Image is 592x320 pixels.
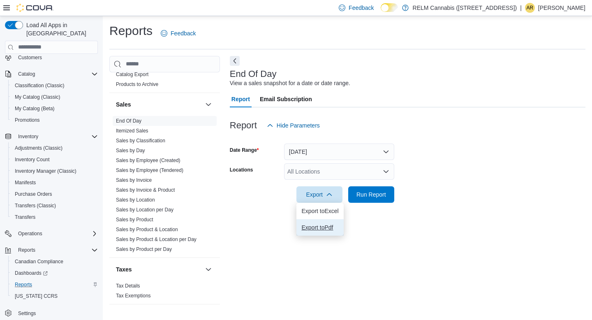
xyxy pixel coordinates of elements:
a: Sales by Invoice & Product [116,187,175,193]
span: Operations [15,229,98,239]
button: Taxes [203,264,213,274]
span: Adjustments (Classic) [15,145,62,151]
a: Sales by Classification [116,138,165,144]
button: Catalog [2,68,101,80]
span: Sales by Product [116,216,153,223]
button: Taxes [116,265,202,274]
span: Settings [15,308,98,318]
span: Sales by Invoice [116,177,152,183]
button: Next [230,56,240,66]
span: Reports [15,281,32,288]
a: Sales by Location [116,197,155,203]
span: Catalog [15,69,98,79]
button: Promotions [8,114,101,126]
a: End Of Day [116,118,141,124]
button: Settings [2,307,101,319]
span: Sales by Product & Location per Day [116,236,197,243]
button: Export [296,186,342,203]
span: Manifests [12,178,98,188]
a: Adjustments (Classic) [12,143,66,153]
a: Sales by Employee (Created) [116,158,180,163]
p: [PERSON_NAME] [538,3,585,13]
a: Sales by Product & Location per Day [116,237,197,242]
a: Sales by Product & Location [116,227,178,232]
a: My Catalog (Beta) [12,104,58,114]
button: Catalog [15,69,38,79]
span: Classification (Classic) [12,81,98,90]
span: Inventory [18,133,38,140]
button: Reports [2,244,101,256]
button: Export toPdf [296,219,343,236]
span: Purchase Orders [15,191,52,197]
button: Classification (Classic) [8,80,101,91]
a: My Catalog (Classic) [12,92,64,102]
label: Date Range [230,147,259,153]
button: Inventory [15,132,42,141]
a: Inventory Count [12,155,53,165]
button: My Catalog (Classic) [8,91,101,103]
button: Purchase Orders [8,188,101,200]
h3: Taxes [116,265,132,274]
span: Operations [18,230,42,237]
a: [US_STATE] CCRS [12,291,61,301]
a: Itemized Sales [116,128,148,134]
h3: Report [230,121,257,130]
a: Canadian Compliance [12,257,67,267]
a: Customers [15,53,45,63]
input: Dark Mode [381,3,398,12]
span: Sales by Location per Day [116,206,173,213]
span: Hide Parameters [277,121,320,130]
p: | [520,3,522,13]
a: Promotions [12,115,43,125]
button: Transfers [8,211,101,223]
p: RELM Cannabis ([STREET_ADDRESS]) [413,3,517,13]
button: Export toExcel [296,203,343,219]
span: Sales by Day [116,147,145,154]
span: My Catalog (Classic) [15,94,60,100]
a: Sales by Product per Day [116,246,172,252]
a: Settings [15,308,39,318]
span: Report [231,91,250,107]
span: Inventory [15,132,98,141]
span: Promotions [15,117,40,123]
a: Sales by Employee (Tendered) [116,167,183,173]
span: Customers [18,54,42,61]
button: Reports [8,279,101,290]
button: My Catalog (Beta) [8,103,101,114]
span: Inventory Manager (Classic) [12,166,98,176]
a: Products to Archive [116,81,158,87]
a: Manifests [12,178,39,188]
button: Hide Parameters [264,117,323,134]
span: Sales by Location [116,197,155,203]
a: Purchase Orders [12,189,55,199]
a: Transfers (Classic) [12,201,59,211]
button: Transfers (Classic) [8,200,101,211]
a: Tax Details [116,283,140,289]
img: Cova [16,4,53,12]
span: Washington CCRS [12,291,98,301]
div: Taxes [109,281,220,304]
span: Dashboards [15,270,48,276]
span: Load All Apps in [GEOGRAPHIC_DATA] [23,21,98,37]
a: Transfers [12,212,39,222]
a: Dashboards [8,267,101,279]
span: Itemized Sales [116,128,148,134]
button: Canadian Compliance [8,256,101,267]
a: Sales by Day [116,148,145,153]
h3: Sales [116,100,131,109]
label: Locations [230,167,253,173]
span: Tax Details [116,283,140,289]
button: Reports [15,245,39,255]
span: Tax Exemptions [116,292,151,299]
button: [DATE] [284,144,394,160]
span: Canadian Compliance [15,258,63,265]
span: Inventory Count [15,156,50,163]
button: Inventory Count [8,154,101,165]
span: Adjustments (Classic) [12,143,98,153]
span: Reports [15,245,98,255]
a: Dashboards [12,268,51,278]
span: Classification (Classic) [15,82,65,89]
